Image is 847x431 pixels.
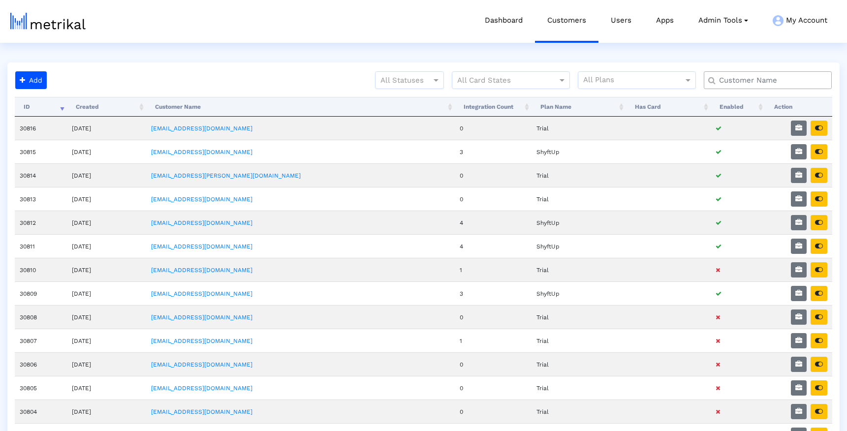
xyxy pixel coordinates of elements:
td: 0 [455,117,532,140]
td: [DATE] [67,140,146,163]
td: ShyftUp [532,234,626,258]
td: 30816 [15,117,67,140]
a: [EMAIL_ADDRESS][DOMAIN_NAME] [151,267,252,274]
td: 4 [455,211,532,234]
td: [DATE] [67,305,146,329]
a: [EMAIL_ADDRESS][PERSON_NAME][DOMAIN_NAME] [151,172,301,179]
td: Trial [532,117,626,140]
td: 0 [455,187,532,211]
a: [EMAIL_ADDRESS][DOMAIN_NAME] [151,338,252,344]
img: my-account-menu-icon.png [773,15,784,26]
td: 0 [455,163,532,187]
td: [DATE] [67,117,146,140]
td: Trial [532,400,626,423]
td: 0 [455,400,532,423]
td: 30804 [15,400,67,423]
td: [DATE] [67,281,146,305]
td: 4 [455,234,532,258]
td: 0 [455,352,532,376]
td: 0 [455,305,532,329]
td: [DATE] [67,163,146,187]
a: [EMAIL_ADDRESS][DOMAIN_NAME] [151,361,252,368]
a: [EMAIL_ADDRESS][DOMAIN_NAME] [151,243,252,250]
td: 30809 [15,281,67,305]
th: Action [765,97,832,117]
a: [EMAIL_ADDRESS][DOMAIN_NAME] [151,408,252,415]
a: [EMAIL_ADDRESS][DOMAIN_NAME] [151,314,252,321]
td: 30808 [15,305,67,329]
td: 30805 [15,376,67,400]
td: ShyftUp [532,211,626,234]
input: Customer Name [712,75,828,86]
td: 0 [455,376,532,400]
a: [EMAIL_ADDRESS][DOMAIN_NAME] [151,125,252,132]
th: Created: activate to sort column ascending [67,97,146,117]
td: 30807 [15,329,67,352]
td: 30810 [15,258,67,281]
td: Trial [532,329,626,352]
td: ShyftUp [532,140,626,163]
td: Trial [532,352,626,376]
td: 30811 [15,234,67,258]
a: [EMAIL_ADDRESS][DOMAIN_NAME] [151,219,252,226]
td: 1 [455,258,532,281]
td: [DATE] [67,187,146,211]
td: 3 [455,281,532,305]
td: Trial [532,258,626,281]
button: Add [15,71,47,89]
th: Integration Count: activate to sort column ascending [455,97,532,117]
a: [EMAIL_ADDRESS][DOMAIN_NAME] [151,149,252,155]
th: Has Card: activate to sort column ascending [626,97,711,117]
th: Plan Name: activate to sort column ascending [532,97,626,117]
td: [DATE] [67,400,146,423]
td: [DATE] [67,352,146,376]
td: [DATE] [67,376,146,400]
td: 30815 [15,140,67,163]
td: Trial [532,305,626,329]
a: [EMAIL_ADDRESS][DOMAIN_NAME] [151,290,252,297]
td: Trial [532,376,626,400]
td: 1 [455,329,532,352]
td: Trial [532,163,626,187]
td: [DATE] [67,258,146,281]
th: Enabled: activate to sort column ascending [711,97,765,117]
td: 3 [455,140,532,163]
input: All Card States [457,74,547,87]
input: All Plans [583,74,685,87]
td: 30814 [15,163,67,187]
img: metrical-logo-light.png [10,13,86,30]
td: [DATE] [67,234,146,258]
td: 30813 [15,187,67,211]
td: 30806 [15,352,67,376]
td: [DATE] [67,211,146,234]
a: [EMAIL_ADDRESS][DOMAIN_NAME] [151,196,252,203]
td: ShyftUp [532,281,626,305]
a: [EMAIL_ADDRESS][DOMAIN_NAME] [151,385,252,392]
th: ID: activate to sort column ascending [15,97,67,117]
td: [DATE] [67,329,146,352]
td: 30812 [15,211,67,234]
th: Customer Name: activate to sort column ascending [146,97,455,117]
td: Trial [532,187,626,211]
